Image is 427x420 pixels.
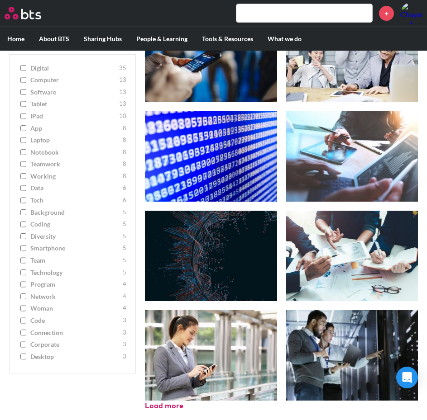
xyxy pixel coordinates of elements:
[20,89,26,95] input: software 13
[20,354,26,360] input: desktop 3
[20,198,26,204] input: tech 6
[30,352,120,361] span: desktop
[32,27,77,51] label: About BTS
[119,100,126,109] span: 13
[20,173,26,179] input: working 8
[145,401,183,411] button: Load more
[20,282,26,288] input: Program 4
[123,148,126,157] span: 8
[123,244,126,253] span: 5
[119,64,126,73] span: 35
[30,136,120,145] span: laptop
[30,184,120,193] span: data
[20,77,26,84] input: computer 13
[30,256,120,265] span: team
[30,172,120,181] span: working
[123,172,126,181] span: 8
[30,304,120,313] span: woman
[123,136,126,145] span: 8
[30,124,120,133] span: app
[20,233,26,240] input: diversity 5
[30,76,117,85] span: computer
[123,196,126,205] span: 6
[401,2,422,24] a: Profile
[20,65,26,71] input: digital 35
[30,148,120,157] span: notebook
[30,100,117,109] span: tablet
[123,220,126,229] span: 5
[30,268,120,277] span: technology
[30,208,120,217] span: background
[20,125,26,132] input: app 8
[5,7,41,19] img: BTS Logo
[20,293,26,300] input: network 4
[123,124,126,133] span: 8
[20,342,26,348] input: corporate 3
[20,258,26,264] input: team 5
[30,160,120,169] span: teamwork
[20,161,26,168] input: teamwork 8
[123,184,126,193] span: 6
[20,330,26,336] input: connection 3
[30,220,120,229] span: coding
[30,280,120,289] span: Program
[30,292,120,301] span: network
[123,304,126,313] span: 4
[195,27,260,51] label: Tools & Resources
[20,245,26,252] input: smartphone 5
[20,306,26,312] input: woman 4
[30,196,120,205] span: tech
[30,316,120,325] span: code
[30,244,120,253] span: smartphone
[123,340,126,349] span: 3
[20,222,26,228] input: coding 5
[20,101,26,108] input: tablet 13
[20,317,26,324] input: code 3
[30,340,120,349] span: corporate
[123,268,126,277] span: 5
[123,208,126,217] span: 5
[20,137,26,144] input: laptop 8
[123,292,126,301] span: 4
[20,185,26,192] input: data 6
[123,160,126,169] span: 8
[129,27,195,51] label: People & Learning
[30,328,120,337] span: connection
[260,27,309,51] label: What we do
[20,269,26,276] input: technology 5
[5,7,58,19] a: Go home
[396,367,418,388] div: Open Intercom Messenger
[123,352,126,361] span: 3
[77,27,129,51] label: Sharing Hubs
[123,256,126,265] span: 5
[30,64,117,73] span: digital
[20,149,26,156] input: notebook 8
[123,280,126,289] span: 4
[123,328,126,337] span: 3
[119,76,126,85] span: 13
[20,113,26,119] input: iPad 10
[401,2,422,24] img: Chayanun Techaworawitayakoon
[123,232,126,241] span: 5
[30,112,117,121] span: iPad
[119,112,126,121] span: 10
[30,232,120,241] span: diversity
[123,316,126,325] span: 3
[119,88,126,97] span: 13
[379,6,394,21] a: +
[20,209,26,216] input: background 5
[30,88,117,97] span: software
